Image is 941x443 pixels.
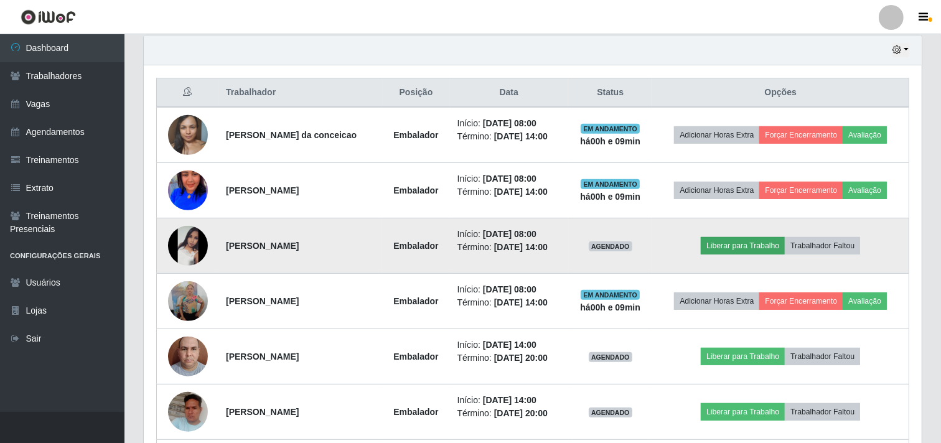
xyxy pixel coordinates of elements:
[457,283,561,296] li: Início:
[759,126,843,144] button: Forçar Encerramento
[457,241,561,254] li: Término:
[580,192,640,202] strong: há 00 h e 09 min
[494,408,548,418] time: [DATE] 20:00
[393,185,438,195] strong: Embalador
[494,187,548,197] time: [DATE] 14:00
[674,292,759,310] button: Adicionar Horas Extra
[674,126,759,144] button: Adicionar Horas Extra
[494,353,548,363] time: [DATE] 20:00
[168,226,208,266] img: 1745859119141.jpeg
[589,408,632,417] span: AGENDADO
[483,395,536,405] time: [DATE] 14:00
[494,131,548,141] time: [DATE] 14:00
[457,130,561,143] li: Término:
[759,292,843,310] button: Forçar Encerramento
[494,242,548,252] time: [DATE] 14:00
[457,338,561,352] li: Início:
[457,394,561,407] li: Início:
[226,352,299,361] strong: [PERSON_NAME]
[457,296,561,309] li: Término:
[168,91,208,180] img: 1752311945610.jpeg
[581,179,640,189] span: EM ANDAMENTO
[393,296,438,306] strong: Embalador
[382,78,449,108] th: Posição
[785,403,860,421] button: Trabalhador Faltou
[785,237,860,254] button: Trabalhador Faltou
[483,284,536,294] time: [DATE] 08:00
[483,340,536,350] time: [DATE] 14:00
[226,130,357,140] strong: [PERSON_NAME] da conceicao
[393,241,438,251] strong: Embalador
[843,182,887,199] button: Avaliação
[701,237,785,254] button: Liberar para Trabalho
[580,302,640,312] strong: há 00 h e 09 min
[226,296,299,306] strong: [PERSON_NAME]
[483,174,536,184] time: [DATE] 08:00
[589,352,632,362] span: AGENDADO
[581,124,640,134] span: EM ANDAMENTO
[168,330,208,383] img: 1708352184116.jpeg
[226,241,299,251] strong: [PERSON_NAME]
[483,118,536,128] time: [DATE] 08:00
[168,281,208,321] img: 1747678761678.jpeg
[393,352,438,361] strong: Embalador
[568,78,653,108] th: Status
[494,297,548,307] time: [DATE] 14:00
[21,9,76,25] img: CoreUI Logo
[483,229,536,239] time: [DATE] 08:00
[785,348,860,365] button: Trabalhador Faltou
[701,403,785,421] button: Liberar para Trabalho
[226,407,299,417] strong: [PERSON_NAME]
[457,172,561,185] li: Início:
[652,78,909,108] th: Opções
[450,78,568,108] th: Data
[759,182,843,199] button: Forçar Encerramento
[218,78,382,108] th: Trabalhador
[674,182,759,199] button: Adicionar Horas Extra
[226,185,299,195] strong: [PERSON_NAME]
[457,352,561,365] li: Término:
[457,228,561,241] li: Início:
[581,290,640,300] span: EM ANDAMENTO
[393,407,438,417] strong: Embalador
[589,241,632,251] span: AGENDADO
[701,348,785,365] button: Liberar para Trabalho
[457,185,561,198] li: Término:
[168,147,208,234] img: 1736158930599.jpeg
[457,407,561,420] li: Término:
[843,292,887,310] button: Avaliação
[393,130,438,140] strong: Embalador
[843,126,887,144] button: Avaliação
[457,117,561,130] li: Início:
[580,136,640,146] strong: há 00 h e 09 min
